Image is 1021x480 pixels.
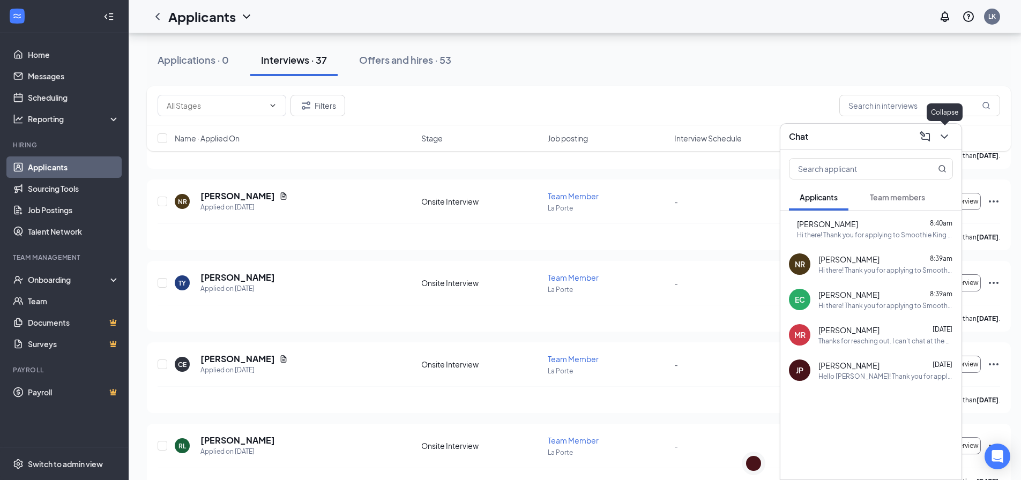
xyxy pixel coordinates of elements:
[13,274,24,285] svg: UserCheck
[421,440,541,451] div: Onsite Interview
[919,130,931,143] svg: ComposeMessage
[985,444,1010,469] div: Open Intercom Messenger
[421,196,541,207] div: Onsite Interview
[789,159,916,179] input: Search applicant
[987,439,1000,452] svg: Ellipses
[800,192,838,202] span: Applicants
[794,329,806,340] div: MR
[261,53,327,66] div: Interviews · 37
[977,396,998,404] b: [DATE]
[178,279,186,288] div: TY
[930,219,952,227] span: 8:40am
[300,99,312,112] svg: Filter
[28,221,120,242] a: Talent Network
[796,365,803,376] div: JP
[930,290,952,298] span: 8:39am
[13,114,24,124] svg: Analysis
[28,381,120,403] a: PayrollCrown
[962,10,975,23] svg: QuestionInfo
[982,101,990,110] svg: MagnifyingGlass
[200,434,275,446] h5: [PERSON_NAME]
[930,254,952,262] span: 8:39am
[151,10,164,23] svg: ChevronLeft
[548,366,668,376] p: La Porte
[548,191,599,201] span: Team Member
[987,195,1000,208] svg: Ellipses
[28,65,120,87] a: Messages
[548,204,668,213] p: La Porte
[421,359,541,370] div: Onsite Interview
[933,361,952,369] span: [DATE]
[200,272,275,283] h5: [PERSON_NAME]
[797,219,858,229] span: [PERSON_NAME]
[795,259,805,269] div: NR
[548,354,599,364] span: Team Member
[548,133,588,144] span: Job posting
[674,133,742,144] span: Interview Schedule
[359,53,451,66] div: Offers and hires · 53
[200,202,288,213] div: Applied on [DATE]
[13,253,117,262] div: Team Management
[178,360,187,369] div: CE
[28,312,120,333] a: DocumentsCrown
[988,12,996,21] div: LK
[240,10,253,23] svg: ChevronDown
[200,190,275,202] h5: [PERSON_NAME]
[168,7,236,26] h1: Applicants
[421,133,443,144] span: Stage
[103,11,114,22] svg: Collapse
[938,130,951,143] svg: ChevronDown
[933,325,952,333] span: [DATE]
[936,128,953,145] button: ChevronDown
[938,10,951,23] svg: Notifications
[818,372,953,381] div: Hello [PERSON_NAME]! Thank you for applying to Smoothie King [PERSON_NAME]. We are now holding in...
[13,459,24,469] svg: Settings
[987,276,1000,289] svg: Ellipses
[818,325,880,335] span: [PERSON_NAME]
[797,230,953,239] div: Hi there! Thank you for applying to Smoothie King [PERSON_NAME]. We unfortunately have filled our...
[938,164,947,173] svg: MagnifyingGlass
[548,273,599,282] span: Team Member
[28,333,120,355] a: SurveysCrown
[870,192,925,202] span: Team members
[548,285,668,294] p: La Porte
[674,441,678,451] span: -
[13,365,117,374] div: Payroll
[28,87,120,108] a: Scheduling
[269,101,277,110] svg: ChevronDown
[28,274,110,285] div: Onboarding
[927,103,963,121] div: Collapse
[28,114,120,124] div: Reporting
[818,266,953,275] div: Hi there! Thank you for applying to Smoothie King [PERSON_NAME]. We unfortunately have filled our...
[28,44,120,65] a: Home
[12,11,23,21] svg: WorkstreamLogo
[818,289,880,300] span: [PERSON_NAME]
[200,446,275,457] div: Applied on [DATE]
[279,355,288,363] svg: Document
[977,314,998,322] b: [DATE]
[175,133,240,144] span: Name · Applied On
[28,178,120,199] a: Sourcing Tools
[158,53,229,66] div: Applications · 0
[28,199,120,221] a: Job Postings
[818,254,880,265] span: [PERSON_NAME]
[795,294,805,305] div: EC
[818,360,880,371] span: [PERSON_NAME]
[916,128,934,145] button: ComposeMessage
[28,459,103,469] div: Switch to admin view
[13,140,117,149] div: Hiring
[674,359,678,369] span: -
[818,301,953,310] div: Hi there! Thank you for applying to Smoothie King [PERSON_NAME]. We unfortunately have filled our...
[839,95,1000,116] input: Search in interviews
[290,95,345,116] button: Filter Filters
[28,290,120,312] a: Team
[977,233,998,241] b: [DATE]
[167,100,264,111] input: All Stages
[200,353,275,365] h5: [PERSON_NAME]
[421,277,541,288] div: Onsite Interview
[674,278,678,288] span: -
[178,441,186,451] div: RL
[818,336,953,346] div: Thanks for reaching out. I can't chat at the moment but I'll text you back as soon as I can. Than...
[178,197,187,206] div: NR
